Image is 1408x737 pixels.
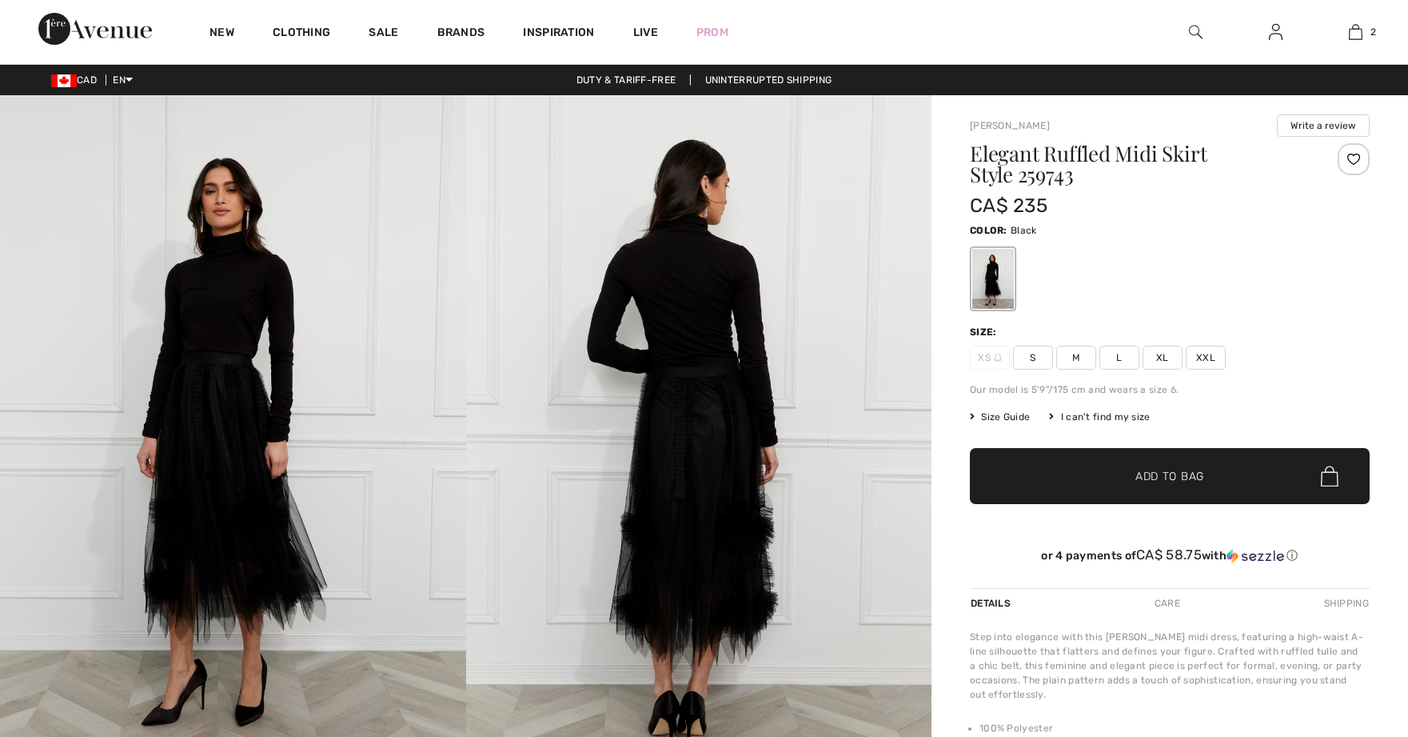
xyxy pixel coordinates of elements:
[970,547,1370,569] div: or 4 payments ofCA$ 58.75withSezzle Click to learn more about Sezzle
[970,225,1007,236] span: Color:
[970,547,1370,563] div: or 4 payments of with
[970,410,1030,424] span: Size Guide
[1269,22,1282,42] img: My Info
[1135,468,1204,485] span: Add to Bag
[970,346,1010,370] span: XS
[369,26,398,42] a: Sale
[972,249,1014,309] div: Black
[1316,22,1394,42] a: 2
[970,325,1000,339] div: Size:
[970,143,1303,185] h1: Elegant Ruffled Midi Skirt Style 259743
[1099,346,1139,370] span: L
[273,26,330,42] a: Clothing
[696,24,728,41] a: Prom
[970,194,1047,217] span: CA$ 235
[437,26,485,42] a: Brands
[1321,466,1338,487] img: Bag.svg
[1011,225,1037,236] span: Black
[970,448,1370,504] button: Add to Bag
[1370,25,1376,39] span: 2
[523,26,594,42] span: Inspiration
[1049,410,1150,424] div: I can't find my size
[970,630,1370,702] div: Step into elegance with this [PERSON_NAME] midi dress, featuring a high-waist A-line silhouette t...
[1227,549,1284,563] img: Sezzle
[51,74,103,86] span: CAD
[209,26,234,42] a: New
[1141,589,1194,618] div: Care
[1277,114,1370,137] button: Write a review
[979,721,1370,735] li: 100% Polyester
[970,589,1015,618] div: Details
[1349,22,1362,42] img: My Bag
[970,120,1050,131] a: [PERSON_NAME]
[633,24,658,41] a: Live
[1256,22,1295,42] a: Sign In
[1189,22,1203,42] img: search the website
[1013,346,1053,370] span: S
[1186,346,1226,370] span: XXL
[38,13,152,45] img: 1ère Avenue
[51,74,77,87] img: Canadian Dollar
[970,383,1370,397] div: Our model is 5'9"/175 cm and wears a size 6.
[113,74,133,86] span: EN
[1136,547,1202,563] span: CA$ 58.75
[1320,589,1370,618] div: Shipping
[1056,346,1096,370] span: M
[994,354,1002,362] img: ring-m.svg
[1143,346,1183,370] span: XL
